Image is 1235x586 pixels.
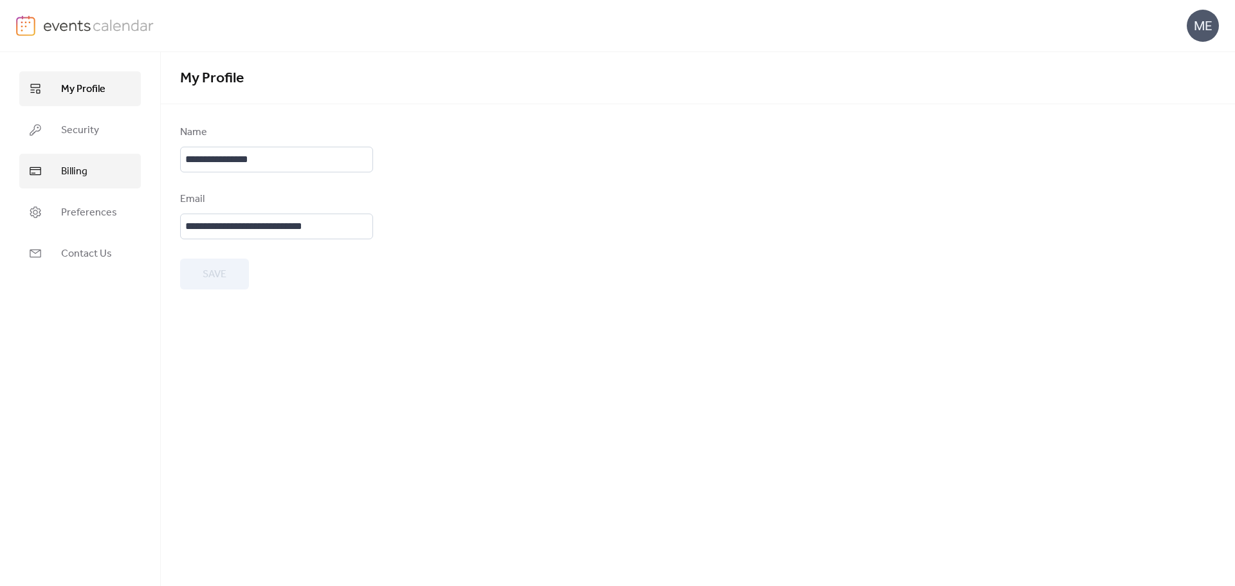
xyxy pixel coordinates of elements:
span: Billing [61,164,87,179]
a: Billing [19,154,141,188]
a: My Profile [19,71,141,106]
img: logo [16,15,35,36]
span: Preferences [61,205,117,221]
div: Name [180,125,370,140]
span: Security [61,123,99,138]
img: logo-type [43,15,154,35]
a: Security [19,113,141,147]
div: ME [1187,10,1219,42]
a: Preferences [19,195,141,230]
span: My Profile [61,82,105,97]
span: My Profile [180,64,244,93]
div: Email [180,192,370,207]
a: Contact Us [19,236,141,271]
span: Contact Us [61,246,112,262]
